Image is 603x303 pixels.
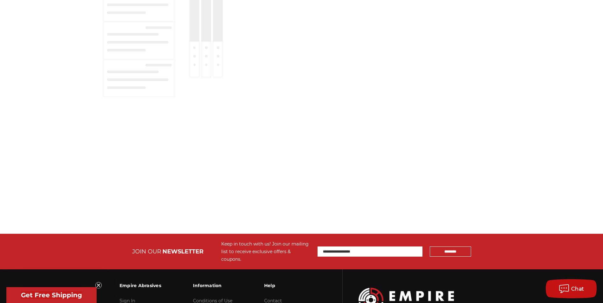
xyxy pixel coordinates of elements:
[21,291,82,299] span: Get Free Shipping
[162,248,203,255] span: NEWSLETTER
[571,286,584,292] span: Chat
[221,240,311,263] div: Keep in touch with us! Join our mailing list to receive exclusive offers & coupons.
[95,282,102,288] button: Close teaser
[193,279,232,292] h3: Information
[546,279,597,298] button: Chat
[264,279,307,292] h3: Help
[6,287,97,303] div: Get Free ShippingClose teaser
[132,248,161,255] span: JOIN OUR
[120,279,161,292] h3: Empire Abrasives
